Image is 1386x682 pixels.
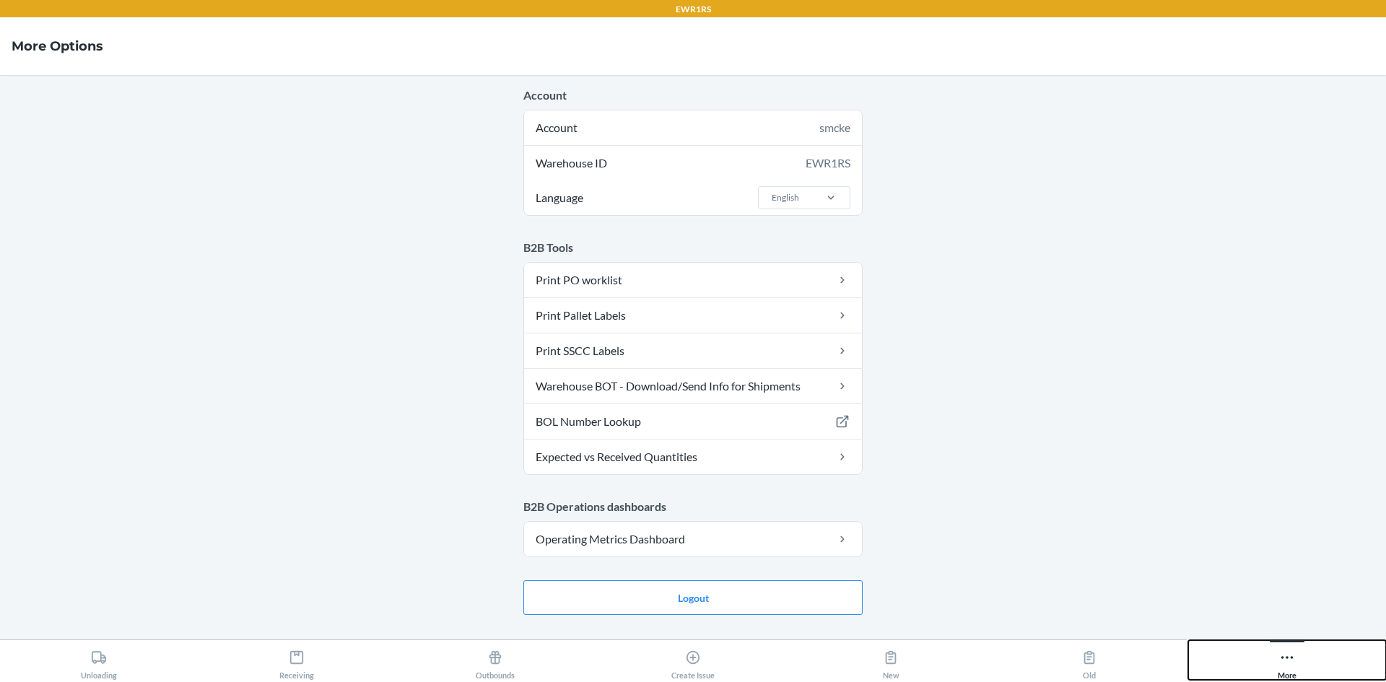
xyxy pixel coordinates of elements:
a: Operating Metrics Dashboard [524,522,862,556]
button: Create Issue [594,640,792,680]
div: EWR1RS [806,154,850,172]
button: More [1188,640,1386,680]
a: Print PO worklist [524,263,862,297]
div: smcke [819,119,850,136]
button: Outbounds [396,640,594,680]
h4: More Options [12,37,103,56]
a: Expected vs Received Quantities [524,440,862,474]
div: Account [524,110,862,145]
p: EWR1RS [676,3,711,16]
button: Receiving [198,640,396,680]
div: Create Issue [671,644,715,680]
span: Language [533,180,585,215]
a: BOL Number Lookup [524,404,862,439]
div: Old [1081,644,1097,680]
div: English [772,191,799,204]
div: Receiving [279,644,314,680]
div: New [883,644,899,680]
div: Outbounds [476,644,515,680]
p: Account [523,87,863,104]
p: B2B Operations dashboards [523,498,863,515]
a: Print Pallet Labels [524,298,862,333]
p: B2B Tools [523,239,863,256]
a: Warehouse BOT - Download/Send Info for Shipments [524,369,862,403]
div: Warehouse ID [524,146,862,180]
button: New [792,640,990,680]
input: LanguageEnglish [770,191,772,204]
div: More [1278,644,1296,680]
button: Logout [523,580,863,615]
button: Old [990,640,1187,680]
a: Print SSCC Labels [524,333,862,368]
div: Unloading [81,644,117,680]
